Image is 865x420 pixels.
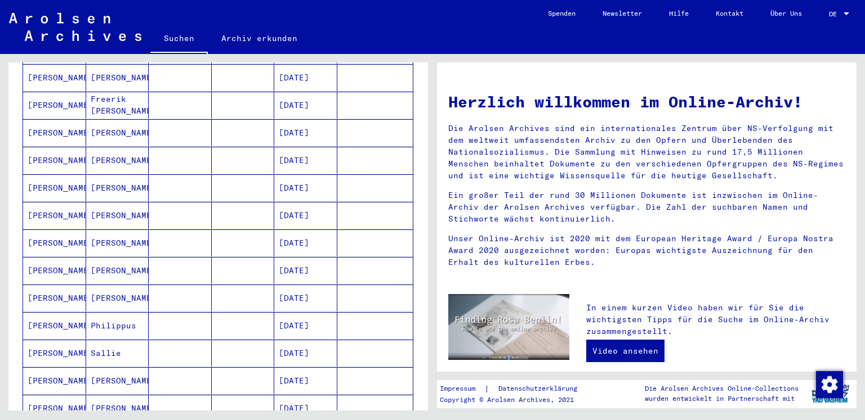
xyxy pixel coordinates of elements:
div: | [440,383,591,395]
img: video.jpg [448,294,569,360]
mat-cell: [PERSON_NAME] [23,202,86,229]
mat-cell: [PERSON_NAME] [23,340,86,367]
mat-cell: [PERSON_NAME] [23,147,86,174]
span: DE [829,10,841,18]
mat-cell: [DATE] [274,147,337,174]
mat-cell: [DATE] [274,312,337,339]
p: Die Arolsen Archives sind ein internationales Zentrum über NS-Verfolgung mit dem weltweit umfasse... [448,123,845,182]
p: In einem kurzen Video haben wir für Sie die wichtigsten Tipps für die Suche im Online-Archiv zusa... [586,302,845,337]
mat-cell: [PERSON_NAME] [23,367,86,394]
img: yv_logo.png [809,380,851,408]
mat-cell: [PERSON_NAME] [23,119,86,146]
mat-cell: Sallie [86,340,149,367]
mat-cell: [DATE] [274,284,337,311]
mat-cell: [PERSON_NAME] [23,229,86,256]
mat-cell: [PERSON_NAME] [86,229,149,256]
mat-cell: [PERSON_NAME] [86,202,149,229]
mat-cell: [PERSON_NAME] [86,257,149,284]
a: Suchen [150,25,208,54]
p: Unser Online-Archiv ist 2020 mit dem European Heritage Award / Europa Nostra Award 2020 ausgezeic... [448,233,845,268]
mat-cell: Philippus [86,312,149,339]
img: Zustimmung ändern [816,371,843,398]
p: Die Arolsen Archives Online-Collections [645,383,799,394]
mat-cell: [PERSON_NAME] [86,64,149,91]
div: Zustimmung ändern [815,371,842,398]
img: Arolsen_neg.svg [9,13,141,41]
mat-cell: [PERSON_NAME] [23,284,86,311]
a: Video ansehen [586,340,665,362]
mat-cell: [PERSON_NAME] [86,284,149,311]
mat-cell: [DATE] [274,174,337,201]
p: Ein großer Teil der rund 30 Millionen Dokumente ist inzwischen im Online-Archiv der Arolsen Archi... [448,189,845,225]
mat-cell: [PERSON_NAME] [23,92,86,119]
mat-cell: [DATE] [274,202,337,229]
mat-cell: [PERSON_NAME] [23,257,86,284]
a: Impressum [440,383,484,395]
a: Archiv erkunden [208,25,311,52]
a: Datenschutzerklärung [489,383,591,395]
mat-cell: [DATE] [274,64,337,91]
mat-cell: [DATE] [274,229,337,256]
mat-cell: [PERSON_NAME] [86,174,149,201]
p: wurden entwickelt in Partnerschaft mit [645,394,799,404]
mat-cell: [PERSON_NAME] [86,367,149,394]
mat-cell: [DATE] [274,92,337,119]
mat-cell: [PERSON_NAME] [23,312,86,339]
mat-cell: [DATE] [274,257,337,284]
mat-cell: [DATE] [274,367,337,394]
h1: Herzlich willkommen im Online-Archiv! [448,90,845,114]
mat-cell: [PERSON_NAME] [86,147,149,174]
mat-cell: [PERSON_NAME] [23,174,86,201]
mat-cell: [PERSON_NAME] [23,64,86,91]
mat-cell: [DATE] [274,340,337,367]
mat-cell: Freerik [PERSON_NAME] [86,92,149,119]
mat-cell: [DATE] [274,119,337,146]
mat-cell: [PERSON_NAME] [86,119,149,146]
p: Copyright © Arolsen Archives, 2021 [440,395,591,405]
